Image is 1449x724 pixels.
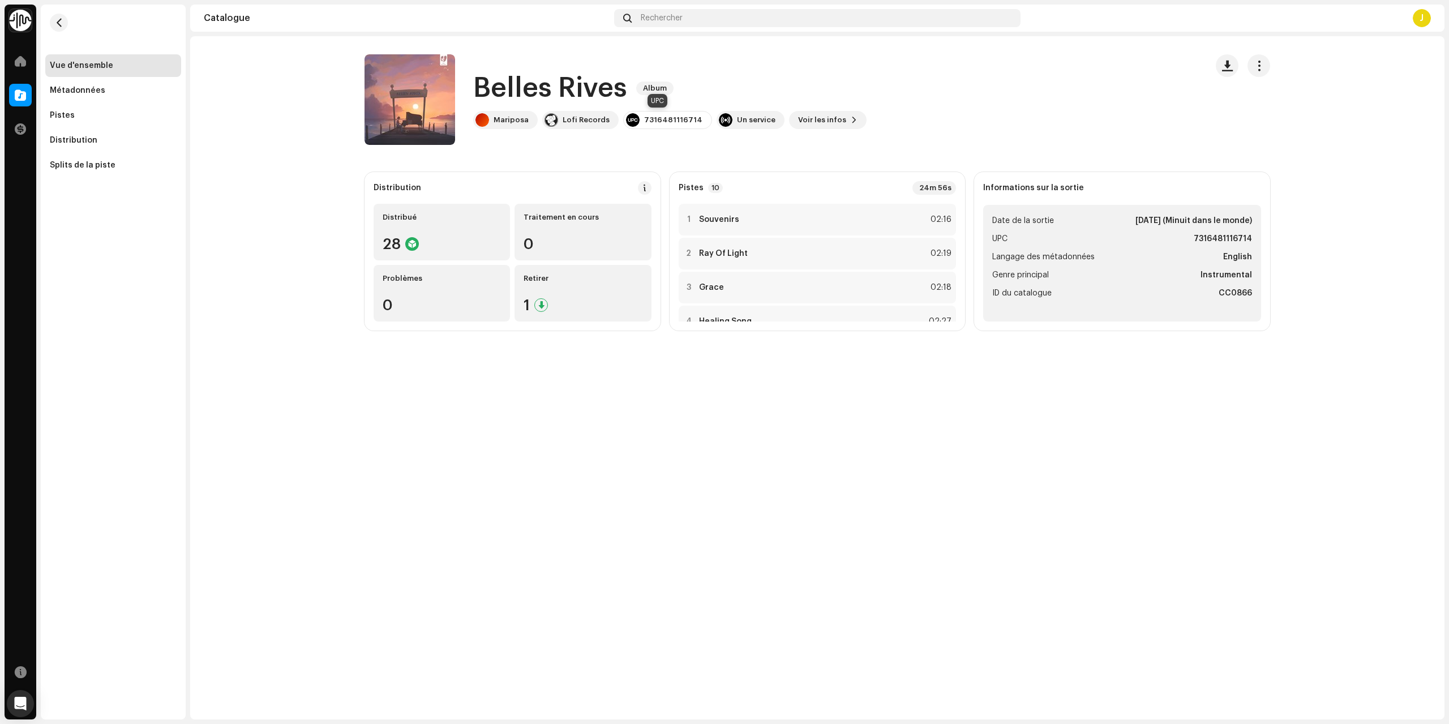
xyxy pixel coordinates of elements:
[927,315,951,328] div: 02:27
[473,70,627,106] h1: Belles Rives
[699,283,724,292] strong: Grace
[45,154,181,177] re-m-nav-item: Splits de la piste
[45,54,181,77] re-m-nav-item: Vue d'ensemble
[50,86,105,95] div: Métadonnées
[45,104,181,127] re-m-nav-item: Pistes
[1135,214,1252,228] strong: [DATE] (Minuit dans le monde)
[45,129,181,152] re-m-nav-item: Distribution
[204,14,610,23] div: Catalogue
[1223,250,1252,264] strong: English
[524,274,642,283] div: Retirer
[927,247,951,260] div: 02:19
[50,111,75,120] div: Pistes
[641,14,683,23] span: Rechercher
[494,115,529,125] div: Mariposa
[383,274,501,283] div: Problèmes
[644,115,702,125] div: 7316481116714
[636,82,674,95] span: Album
[383,213,501,222] div: Distribué
[1201,268,1252,282] strong: Instrumental
[798,109,846,131] span: Voir les infos
[992,214,1054,228] span: Date de la sortie
[563,115,610,125] div: Lofi Records
[699,317,752,326] strong: Healing Song
[45,79,181,102] re-m-nav-item: Métadonnées
[1194,232,1252,246] strong: 7316481116714
[524,213,642,222] div: Traitement en cours
[9,9,32,32] img: 0f74c21f-6d1c-4dbc-9196-dbddad53419e
[992,286,1052,300] span: ID du catalogue
[374,183,421,192] div: Distribution
[1413,9,1431,27] div: J
[983,183,1084,192] strong: Informations sur la sortie
[7,690,34,717] div: Open Intercom Messenger
[912,181,956,195] div: 24m 56s
[737,115,775,125] div: Un service
[927,213,951,226] div: 02:16
[1219,286,1252,300] strong: CC0866
[992,250,1095,264] span: Langage des métadonnées
[50,161,115,170] div: Splits de la piste
[545,113,558,127] img: 21221925-b303-49d4-9960-ba0e2d00e1f7
[927,281,951,294] div: 02:18
[992,268,1049,282] span: Genre principal
[789,111,867,129] button: Voir les infos
[50,136,97,145] div: Distribution
[992,232,1008,246] span: UPC
[50,61,113,70] div: Vue d'ensemble
[699,215,739,224] strong: Souvenirs
[708,183,723,193] p-badge: 10
[699,249,748,258] strong: Ray Of Light
[679,183,704,192] strong: Pistes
